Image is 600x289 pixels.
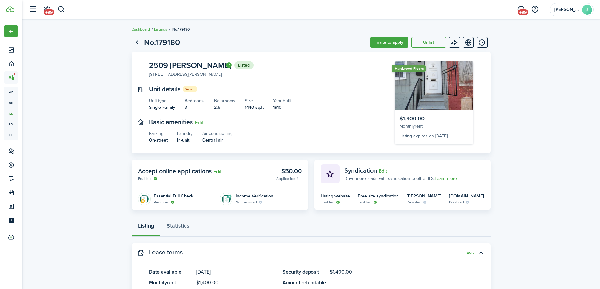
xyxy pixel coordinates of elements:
[407,199,441,205] listing-view-item-indicator: Disabled
[392,65,426,72] ribbon: Hardwood Floors
[26,3,38,15] button: Open sidebar
[160,218,196,237] a: Statistics
[407,193,441,199] div: [PERSON_NAME]
[399,114,469,123] div: $1,400.00
[399,133,469,139] div: Listing expires on [DATE]
[276,166,302,176] div: $50.00
[202,130,233,137] listing-view-item-title: Air conditioning
[196,268,276,276] panel-main-description: [DATE]
[154,199,193,205] listing-view-item-indicator: Required
[399,123,469,130] div: Monthly rent
[183,86,197,92] status: Vacant
[4,108,18,119] a: ls
[132,37,142,48] a: Go back
[234,61,254,70] status: Listed
[185,97,205,104] listing-view-item-title: Bedrooms
[149,71,222,78] div: [STREET_ADDRESS][PERSON_NAME]
[149,86,180,93] text-item: Unit details
[344,175,457,182] div: Drive more leads with syndication to other ILS.
[518,9,528,15] span: +99
[4,87,18,97] a: ap
[138,193,151,205] img: Tenant screening
[449,37,460,48] button: Open menu
[449,199,484,205] listing-view-item-indicator: Disabled
[449,193,484,199] div: [DOMAIN_NAME]
[149,268,193,276] panel-main-title: Date available
[4,25,18,37] button: Open menu
[138,166,212,176] span: Accept online applications
[149,279,193,286] panel-main-title: Monthly rent
[463,37,474,48] a: View on website
[6,6,14,12] img: TenantCloud
[195,120,203,125] button: Edit
[395,61,473,110] img: Listing avatar
[214,104,235,111] listing-view-item-description: 2.5
[330,268,473,276] panel-main-description: $1,400.00
[149,137,168,143] listing-view-item-description: On-street
[149,119,193,126] text-item: Basic amenities
[321,199,350,205] listing-view-item-indicator: Enabled
[214,97,235,104] listing-view-item-title: Bathrooms
[344,166,377,175] span: Syndication
[149,249,183,256] panel-main-title: Lease terms
[379,168,387,174] button: Edit
[41,2,53,18] a: Notifications
[283,268,327,276] panel-main-title: Security deposit
[220,193,232,205] img: Income Verification
[154,193,193,199] div: Essential Full Check
[466,250,474,255] button: Edit
[44,9,54,15] span: +99
[132,26,150,32] a: Dashboard
[149,130,168,137] listing-view-item-title: Parking
[4,119,18,130] a: ld
[411,37,446,48] button: Unlist
[185,104,205,111] listing-view-item-description: 3
[245,104,264,111] listing-view-item-description: 1440 sq.ft
[4,97,18,108] a: sc
[358,199,399,205] listing-view-item-indicator: Enabled
[435,175,457,182] a: Learn more
[273,104,291,111] listing-view-item-description: 1910
[529,4,540,15] button: Open resource center
[144,36,180,48] h1: No.179180
[330,279,473,286] panel-main-description: —
[202,137,233,143] listing-view-item-description: Central air
[236,199,273,205] listing-view-item-indicator: Not required
[138,176,222,181] listing-view-item-indicator: Enabled
[475,247,486,258] button: Toggle accordion
[370,37,408,48] button: Invite to apply
[149,61,231,69] span: 2509 [PERSON_NAME]
[276,176,302,181] listing-view-item-indicator: Application fee
[57,4,65,15] button: Search
[236,193,273,199] div: Income Verification
[554,8,580,12] span: Jasmine
[177,137,193,143] listing-view-item-description: In-unit
[213,169,222,175] button: Edit
[4,130,18,140] a: pl
[358,193,399,199] div: Free site syndication
[321,193,350,199] div: Listing website
[196,279,276,286] panel-main-description: $1,400.00
[154,26,167,32] a: Listings
[172,26,190,32] span: No.179180
[177,130,193,137] listing-view-item-title: Laundry
[245,97,264,104] listing-view-item-title: Size
[273,97,291,104] listing-view-item-title: Year built
[477,37,488,48] button: Timeline
[149,104,175,111] listing-view-item-description: Single-Family
[283,279,327,286] panel-main-title: Amount refundable
[515,2,527,18] a: Messaging
[582,5,592,15] avatar-text: J
[149,97,175,104] listing-view-item-title: Unit type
